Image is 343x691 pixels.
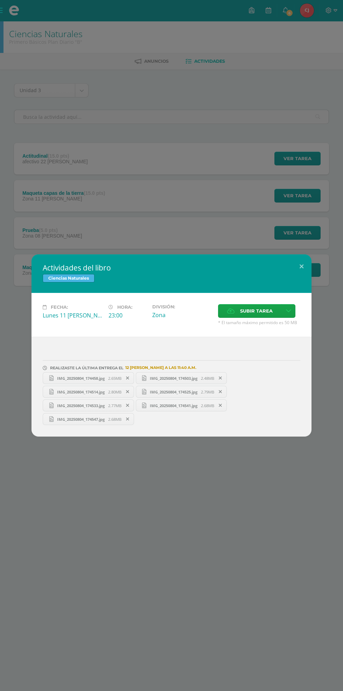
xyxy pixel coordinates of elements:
[215,374,226,382] span: Remover entrega
[201,389,214,395] span: 2.79MB
[43,263,300,273] h2: Actividades del libro
[201,376,214,381] span: 2.48MB
[152,304,212,309] label: División:
[292,254,311,278] button: Close (Esc)
[108,389,121,395] span: 2.80MB
[146,403,201,408] span: IMG_20250804_174541.jpg
[215,402,226,409] span: Remover entrega
[54,376,108,381] span: IMG_20250804_174458.jpg
[240,305,273,317] span: Subir tarea
[43,372,134,384] a: IMG_20250804_174458.jpg 2.65MB
[122,388,134,396] span: Remover entrega
[43,274,94,282] span: Ciencias Naturales
[108,403,121,408] span: 2.77MB
[50,365,124,370] span: REALIZASTE LA ÚLTIMA ENTREGA EL
[152,311,212,319] div: Zona
[146,389,201,395] span: IMG_20250804_174525.jpg
[201,403,214,408] span: 2.68MB
[122,415,134,423] span: Remover entrega
[108,417,121,422] span: 2.68MB
[136,386,227,398] a: IMG_20250804_174525.jpg 2.79MB
[122,374,134,382] span: Remover entrega
[43,312,103,319] div: Lunes 11 [PERSON_NAME]
[43,386,134,398] a: IMG_20250804_174514.jpg 2.80MB
[54,417,108,422] span: IMG_20250804_174547.jpg
[136,372,227,384] a: IMG_20250804_174503.jpg 2.48MB
[43,399,134,411] a: IMG_20250804_174533.jpg 2.77MB
[54,389,108,395] span: IMG_20250804_174514.jpg
[43,413,134,425] a: IMG_20250804_174547.jpg 2.68MB
[146,376,201,381] span: IMG_20250804_174503.jpg
[108,376,121,381] span: 2.65MB
[136,399,227,411] a: IMG_20250804_174541.jpg 2.68MB
[54,403,108,408] span: IMG_20250804_174533.jpg
[51,305,68,310] span: Fecha:
[122,402,134,409] span: Remover entrega
[117,305,132,310] span: Hora:
[218,320,300,326] span: * El tamaño máximo permitido es 50 MB
[108,312,147,319] div: 23:00
[215,388,226,396] span: Remover entrega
